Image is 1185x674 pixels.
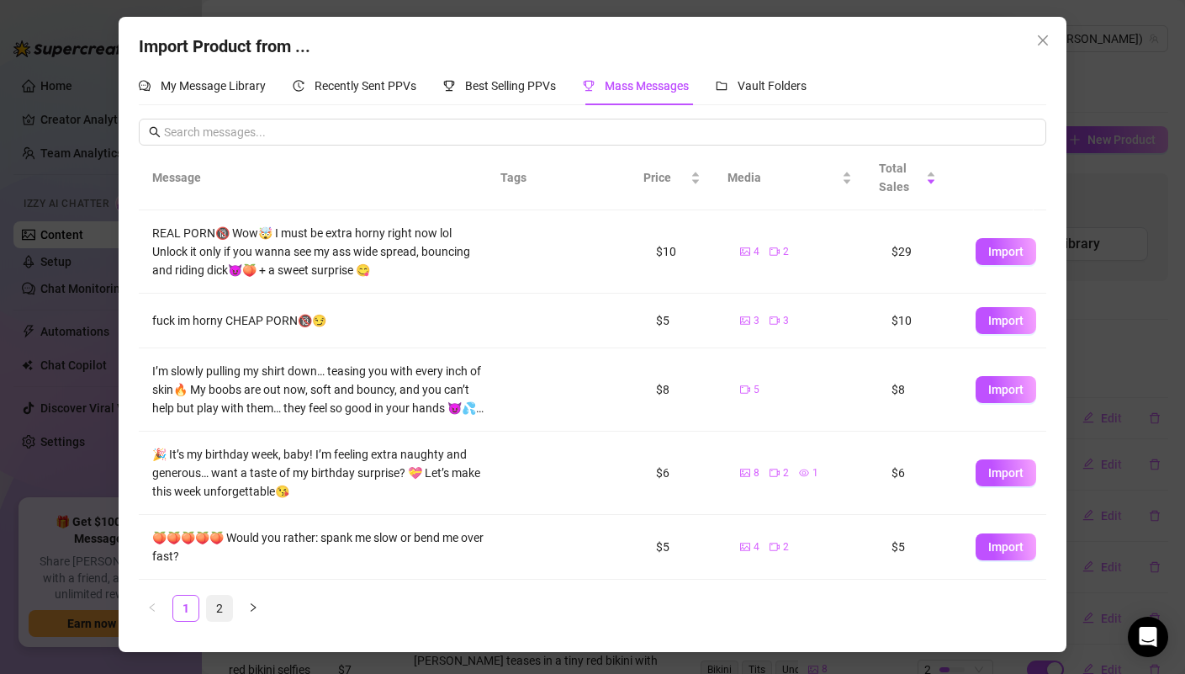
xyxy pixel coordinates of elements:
[740,316,750,326] span: picture
[727,168,838,187] span: Media
[152,445,486,501] div: 🎉 It’s my birthday week, baby! I’m feeling extra naughty and generous… want a taste of my birthda...
[1029,34,1056,47] span: Close
[293,80,304,92] span: history
[878,210,962,294] td: $29
[139,146,487,210] th: Message
[1029,27,1056,54] button: Close
[164,123,1036,141] input: Search messages...
[740,385,750,395] span: video-camera
[988,540,1024,554] span: Import
[770,247,780,257] span: video-camera
[1128,617,1168,657] div: Open Intercom Messenger
[643,580,727,645] td: $5
[783,539,789,555] span: 2
[783,465,789,481] span: 2
[605,79,689,93] span: Mass Messages
[754,539,759,555] span: 4
[240,595,267,622] button: right
[643,515,727,580] td: $5
[152,528,486,565] div: 🍑🍑🍑🍑🍑 Would you rather: spank me slow or bend me over fast?
[147,602,157,613] span: left
[1036,34,1050,47] span: close
[716,80,727,92] span: folder
[754,465,759,481] span: 8
[740,468,750,478] span: picture
[207,596,232,621] a: 2
[770,542,780,552] span: video-camera
[206,595,233,622] li: 2
[643,348,727,432] td: $8
[139,80,151,92] span: comment
[878,515,962,580] td: $5
[315,79,416,93] span: Recently Sent PPVs
[783,313,789,329] span: 3
[630,146,714,210] th: Price
[643,432,727,515] td: $6
[988,314,1024,327] span: Import
[740,542,750,552] span: picture
[152,224,486,279] div: REAL PORN🔞 Wow🤯 I must be extra horny right now lol Unlock it only if you wanna see my ass wide s...
[754,313,759,329] span: 3
[754,244,759,260] span: 4
[152,311,486,330] div: fuck im horny CHEAP PORN🔞😏
[740,247,750,257] span: picture
[879,159,923,196] span: Total Sales
[976,533,1036,560] button: Import
[465,79,556,93] span: Best Selling PPVs
[865,146,950,210] th: Total Sales
[643,168,687,187] span: Price
[878,580,962,645] td: $5
[172,595,199,622] li: 1
[783,244,789,260] span: 2
[152,362,486,417] div: I’m slowly pulling my shirt down… teasing you with every inch of skin🔥 My boobs are out now, soft...
[487,146,588,210] th: Tags
[988,466,1024,480] span: Import
[443,80,455,92] span: trophy
[139,595,166,622] li: Previous Page
[988,245,1024,258] span: Import
[161,79,266,93] span: My Message Library
[988,383,1024,396] span: Import
[738,79,807,93] span: Vault Folders
[754,382,759,398] span: 5
[173,596,198,621] a: 1
[240,595,267,622] li: Next Page
[139,36,310,56] span: Import Product from ...
[714,146,865,210] th: Media
[976,459,1036,486] button: Import
[643,294,727,348] td: $5
[878,432,962,515] td: $6
[139,595,166,622] button: left
[799,468,809,478] span: eye
[149,126,161,138] span: search
[878,294,962,348] td: $10
[643,210,727,294] td: $10
[976,238,1036,265] button: Import
[583,80,595,92] span: trophy
[878,348,962,432] td: $8
[976,376,1036,403] button: Import
[248,602,258,613] span: right
[812,465,818,481] span: 1
[770,468,780,478] span: video-camera
[770,316,780,326] span: video-camera
[976,307,1036,334] button: Import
